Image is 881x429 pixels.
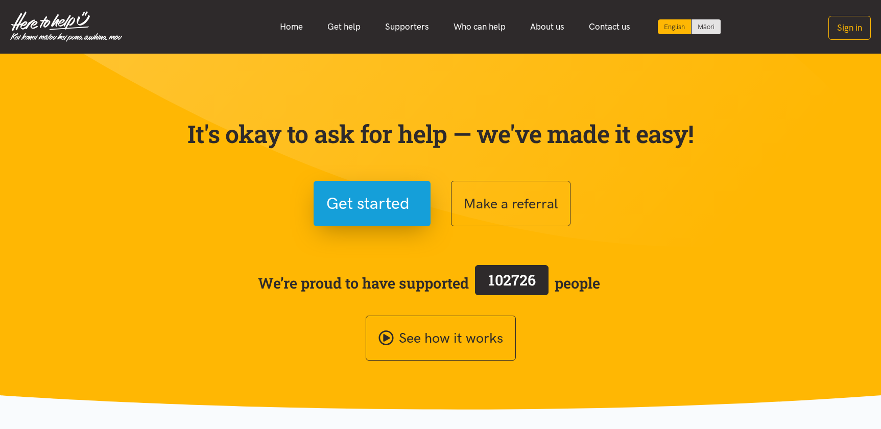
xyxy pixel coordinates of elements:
[451,181,570,226] button: Make a referral
[326,190,410,217] span: Get started
[258,263,600,303] span: We’re proud to have supported people
[577,16,642,38] a: Contact us
[366,316,516,361] a: See how it works
[518,16,577,38] a: About us
[658,19,692,34] div: Current language
[268,16,315,38] a: Home
[441,16,518,38] a: Who can help
[488,270,536,290] span: 102726
[658,19,721,34] div: Language toggle
[10,11,122,42] img: Home
[315,16,373,38] a: Get help
[828,16,871,40] button: Sign in
[185,119,696,149] p: It's okay to ask for help — we've made it easy!
[314,181,431,226] button: Get started
[692,19,721,34] a: Switch to Te Reo Māori
[373,16,441,38] a: Supporters
[469,263,555,303] a: 102726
